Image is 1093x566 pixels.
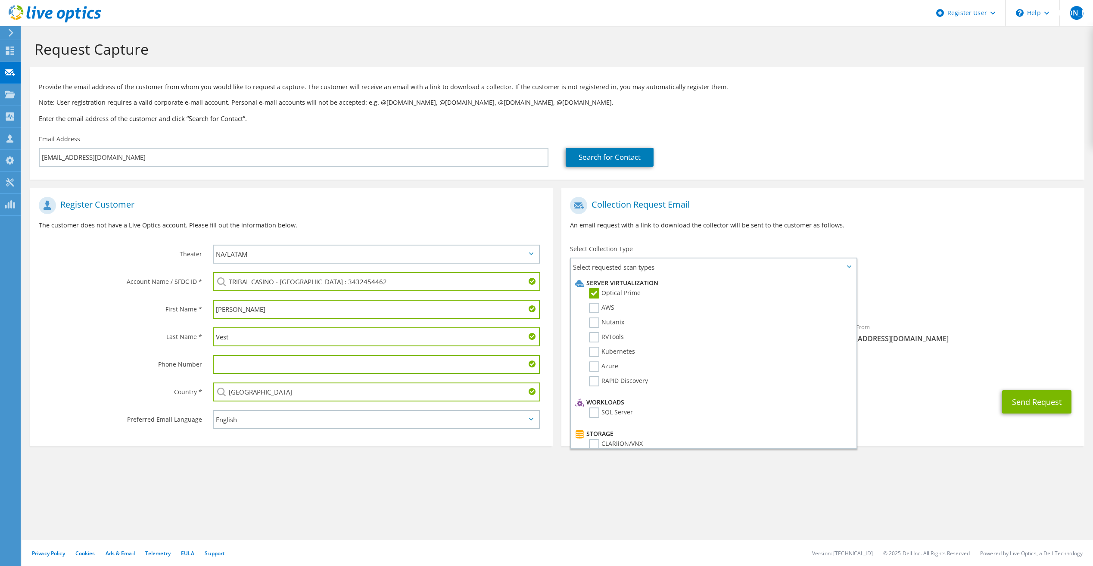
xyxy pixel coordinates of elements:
[39,98,1076,107] p: Note: User registration requires a valid corporate e-mail account. Personal e-mail accounts will ...
[39,272,202,286] label: Account Name / SFDC ID *
[561,352,1084,382] div: CC & Reply To
[39,245,202,258] label: Theater
[106,550,135,557] a: Ads & Email
[589,439,643,449] label: CLARiiON/VNX
[39,221,544,230] p: The customer does not have a Live Optics account. Please fill out the information below.
[831,334,1076,343] span: [EMAIL_ADDRESS][DOMAIN_NAME]
[566,148,654,167] a: Search for Contact
[589,376,648,386] label: RAPID Discovery
[589,303,614,313] label: AWS
[39,355,202,369] label: Phone Number
[1070,6,1084,20] span: [PERSON_NAME]
[181,550,194,557] a: EULA
[573,397,851,407] li: Workloads
[980,550,1083,557] li: Powered by Live Optics, a Dell Technology
[570,221,1075,230] p: An email request with a link to download the collector will be sent to the customer as follows.
[589,288,641,299] label: Optical Prime
[589,407,633,418] label: SQL Server
[570,197,1071,214] h1: Collection Request Email
[589,361,618,372] label: Azure
[1016,9,1024,17] svg: \n
[883,550,970,557] li: © 2025 Dell Inc. All Rights Reserved
[39,300,202,314] label: First Name *
[34,40,1076,58] h1: Request Capture
[32,550,65,557] a: Privacy Policy
[561,318,823,348] div: To
[39,114,1076,123] h3: Enter the email address of the customer and click “Search for Contact”.
[823,318,1084,348] div: Sender & From
[39,327,202,341] label: Last Name *
[39,410,202,424] label: Preferred Email Language
[571,258,856,276] span: Select requested scan types
[39,135,80,143] label: Email Address
[589,332,624,342] label: RVTools
[39,197,540,214] h1: Register Customer
[145,550,171,557] a: Telemetry
[812,550,873,557] li: Version: [TECHNICAL_ID]
[573,278,851,288] li: Server Virtualization
[589,317,624,328] label: Nutanix
[561,279,1084,314] div: Requested Collections
[1002,390,1071,414] button: Send Request
[573,429,851,439] li: Storage
[589,347,635,357] label: Kubernetes
[39,82,1076,92] p: Provide the email address of the customer from whom you would like to request a capture. The cust...
[570,245,633,253] label: Select Collection Type
[39,383,202,396] label: Country *
[75,550,95,557] a: Cookies
[205,550,225,557] a: Support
